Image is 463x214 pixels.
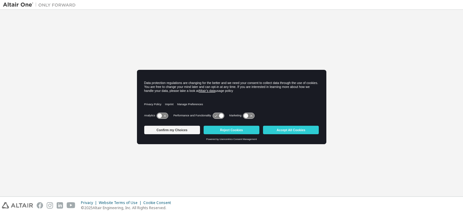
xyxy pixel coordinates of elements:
div: Website Terms of Use [99,200,143,205]
img: Altair One [3,2,79,8]
p: © 2025 Altair Engineering, Inc. All Rights Reserved. [81,205,175,210]
img: altair_logo.svg [2,202,33,209]
div: Privacy [81,200,99,205]
img: youtube.svg [67,202,75,209]
img: facebook.svg [37,202,43,209]
img: instagram.svg [47,202,53,209]
img: linkedin.svg [57,202,63,209]
div: Cookie Consent [143,200,175,205]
